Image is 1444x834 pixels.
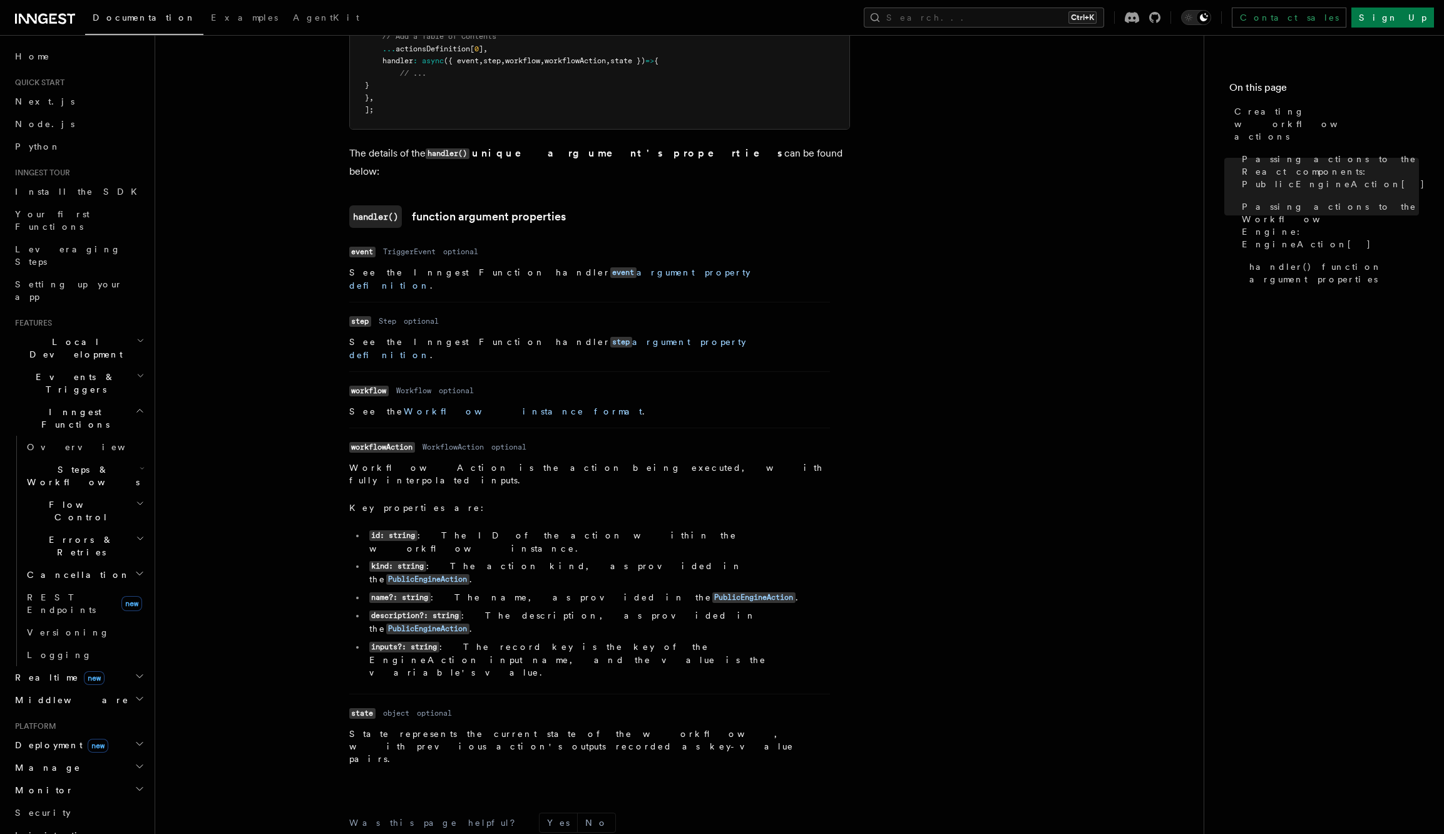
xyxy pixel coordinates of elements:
span: => [645,56,654,65]
span: Features [10,318,52,328]
button: Steps & Workflows [22,458,147,493]
p: Key properties are: [349,502,830,514]
span: Passing actions to the React components: PublicEngineAction[] [1242,153,1425,190]
span: Errors & Retries [22,533,136,559]
span: , [501,56,505,65]
dd: optional [443,247,478,257]
span: Documentation [93,13,196,23]
a: Node.js [10,113,147,135]
code: PublicEngineAction [386,624,469,634]
span: Inngest Functions [10,406,135,431]
button: Cancellation [22,564,147,586]
span: handler() function argument properties [1249,260,1419,286]
span: AgentKit [293,13,359,23]
span: workflow [505,56,540,65]
code: event [610,267,637,278]
dd: optional [439,386,474,396]
a: Documentation [85,4,203,35]
button: Search...Ctrl+K [864,8,1104,28]
span: step [483,56,501,65]
button: Errors & Retries [22,528,147,564]
span: Events & Triggers [10,371,136,396]
a: PublicEngineAction [386,574,469,584]
code: id: string [369,530,417,541]
span: actionsDefinition[ [396,44,474,53]
span: new [88,739,108,753]
span: workflowAction [545,56,606,65]
code: workflow [349,386,389,396]
a: Your first Functions [10,203,147,238]
a: Passing actions to the Workflow Engine: EngineAction[] [1237,195,1419,255]
p: See the Inngest Function handler . [349,336,830,361]
span: Examples [211,13,278,23]
span: } [365,81,369,90]
p: See the . [349,405,830,418]
span: , [369,93,374,102]
button: Realtimenew [10,666,147,689]
li: : The record key is the key of the EngineAction input name, and the value is the variable's value. [366,641,830,679]
kbd: Ctrl+K [1068,11,1097,24]
a: Logging [22,644,147,666]
span: ] [479,44,483,53]
span: Flow Control [22,498,136,523]
span: Leveraging Steps [15,244,121,267]
p: WorkflowAction is the action being executed, with fully interpolated inputs. [349,461,830,487]
span: handler [382,56,413,65]
button: Yes [540,813,577,832]
code: kind: string [369,561,426,572]
code: inputs?: string [369,642,439,652]
span: Creating workflow actions [1234,105,1419,143]
button: Deploymentnew [10,734,147,756]
span: state }) [610,56,645,65]
span: 0 [474,44,479,53]
a: handler() function argument properties [1244,255,1419,291]
span: Platform [10,721,56,731]
a: Examples [203,4,285,34]
code: event [349,247,376,257]
li: : The action kind, as provided in the . [366,560,830,586]
code: state [349,708,376,719]
li: : The ID of the action within the workflow instance. [366,529,830,555]
a: Home [10,45,147,68]
span: , [540,56,545,65]
button: Events & Triggers [10,366,147,401]
span: Middleware [10,694,129,706]
span: Your first Functions [15,209,90,232]
dd: optional [491,442,526,452]
span: Passing actions to the Workflow Engine: EngineAction[] [1242,200,1419,250]
span: Overview [27,442,156,452]
p: The details of the can be found below: [349,145,850,180]
span: Next.js [15,96,74,106]
span: Logging [27,650,92,660]
span: new [121,596,142,611]
span: REST Endpoints [27,592,96,615]
span: Monitor [10,784,74,796]
a: AgentKit [285,4,367,34]
a: PublicEngineAction [712,592,796,602]
div: Inngest Functions [10,436,147,666]
span: Deployment [10,739,108,751]
dd: WorkflowAction [422,442,484,452]
span: , [606,56,610,65]
a: Python [10,135,147,158]
span: async [422,56,444,65]
dd: optional [404,316,439,326]
code: workflowAction [349,442,415,453]
li: : The description, as provided in the . [366,609,830,636]
p: State represents the current state of the workflow, with previous action's outputs recorded as ke... [349,728,830,765]
span: Cancellation [22,569,130,581]
a: Overview [22,436,147,458]
button: Flow Control [22,493,147,528]
a: stepargument property definition [349,337,746,360]
a: handler()function argument properties [349,205,566,228]
span: Quick start [10,78,64,88]
a: Setting up your app [10,273,147,308]
span: // Add a Table of Contents [382,32,496,41]
button: Manage [10,756,147,779]
code: step [610,337,632,347]
a: Versioning [22,621,147,644]
span: Security [15,808,71,818]
button: No [578,813,615,832]
p: Was this page helpful? [349,816,524,829]
strong: unique argument's properties [472,147,784,159]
